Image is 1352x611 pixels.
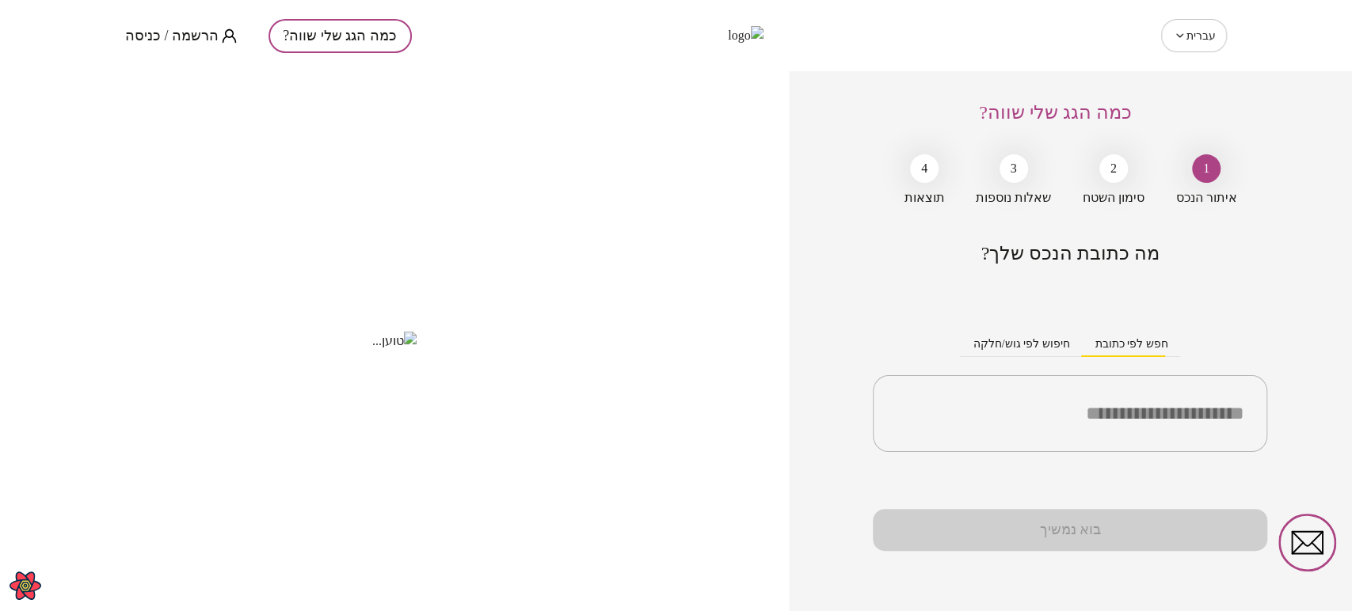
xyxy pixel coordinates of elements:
span: שאלות נוספות [976,191,1051,206]
span: איתור הנכס [1175,191,1236,206]
button: Open React Query Devtools [10,570,41,602]
img: טוען... [372,332,417,351]
span: כמה הגג שלי שווה? [979,102,1132,123]
img: logo [589,26,764,45]
div: 3 [1000,154,1028,183]
span: הרשמה / כניסה [125,28,219,44]
div: 4 [910,154,939,183]
span: תוצאות [904,191,944,206]
button: כמה הגג שלי שווה? [268,19,412,53]
span: מה כתובת הנכס שלך? [981,243,1160,264]
button: חפש לפי כתובת [1082,333,1180,357]
div: 1 [1192,154,1221,183]
span: סימון השטח [1083,191,1144,206]
div: 2 [1099,154,1128,183]
button: חיפוש לפי גוש/חלקה [960,333,1082,357]
button: הרשמה / כניסה [125,26,237,46]
div: עברית [1161,13,1227,58]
